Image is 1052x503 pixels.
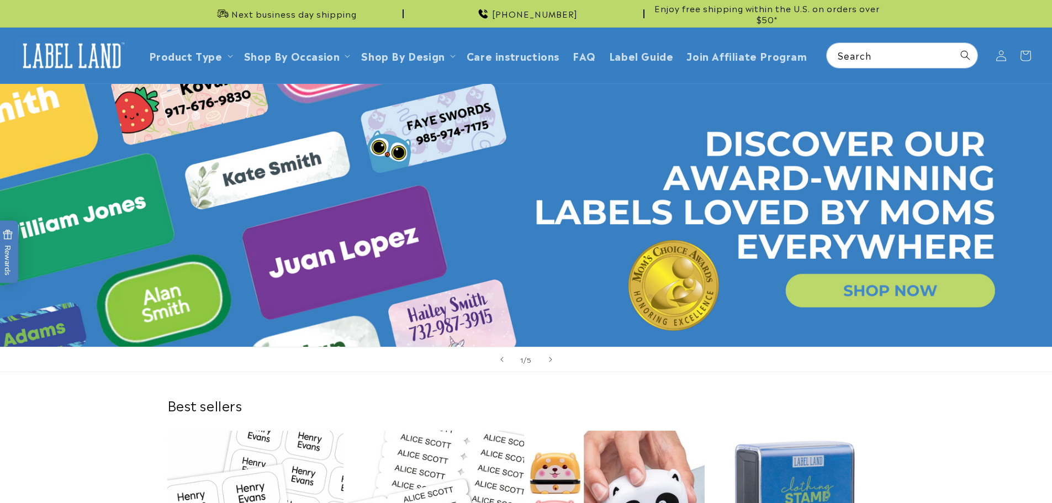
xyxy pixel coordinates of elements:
span: Next business day shipping [231,8,357,19]
span: / [524,354,527,365]
span: Care instructions [467,49,559,62]
a: Product Type [149,48,223,63]
span: Enjoy free shipping within the U.S. on orders over $50* [649,3,885,24]
span: 5 [527,354,532,365]
a: Label Land [13,34,131,77]
a: Shop By Design [361,48,445,63]
button: Next slide [538,347,563,372]
summary: Product Type [142,43,237,68]
span: FAQ [573,49,596,62]
button: Previous slide [490,347,514,372]
button: Search [953,43,977,67]
span: [PHONE_NUMBER] [492,8,578,19]
summary: Shop By Design [355,43,459,68]
a: Join Affiliate Program [680,43,813,68]
summary: Shop By Occasion [237,43,355,68]
img: Label Land [17,39,127,73]
span: Shop By Occasion [244,49,340,62]
a: Label Guide [602,43,680,68]
span: Join Affiliate Program [686,49,807,62]
span: Rewards [2,229,13,275]
a: FAQ [566,43,602,68]
h2: Best sellers [167,396,885,414]
span: 1 [520,354,524,365]
a: Care instructions [460,43,566,68]
span: Label Guide [609,49,674,62]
